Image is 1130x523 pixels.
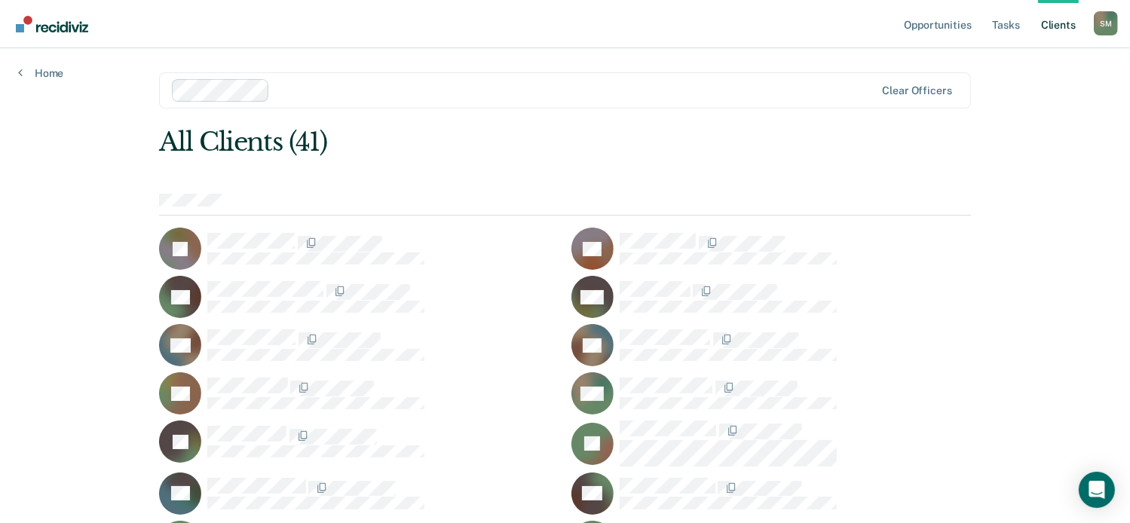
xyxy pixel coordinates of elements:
button: Profile dropdown button [1094,11,1118,35]
div: Clear officers [883,84,952,97]
div: All Clients (41) [159,127,808,158]
div: S M [1094,11,1118,35]
div: Open Intercom Messenger [1079,472,1115,508]
a: Home [18,66,63,80]
img: Recidiviz [16,16,88,32]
